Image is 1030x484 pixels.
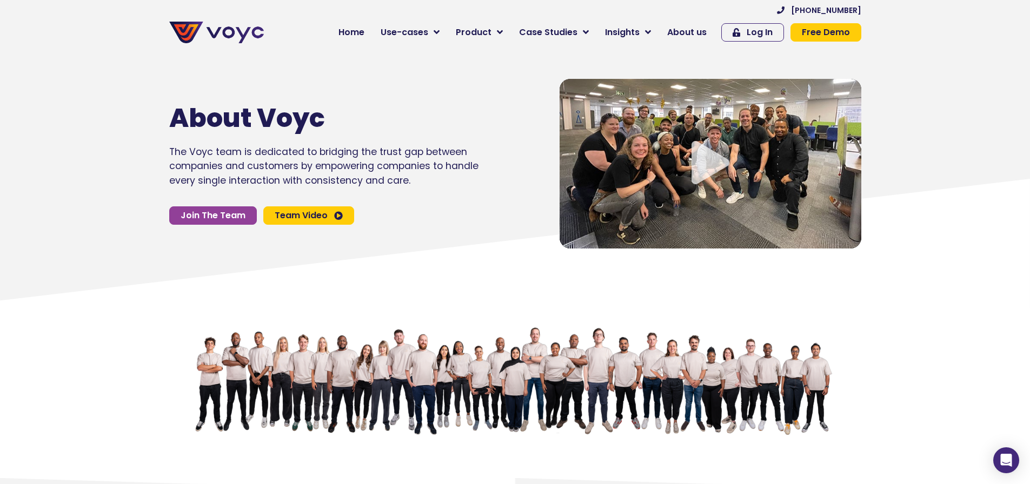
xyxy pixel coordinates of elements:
[777,6,861,14] a: [PHONE_NUMBER]
[511,22,597,43] a: Case Studies
[597,22,659,43] a: Insights
[169,22,264,43] img: voyc-full-logo
[790,23,861,42] a: Free Demo
[659,22,715,43] a: About us
[802,28,850,37] span: Free Demo
[519,26,577,39] span: Case Studies
[263,206,354,225] a: Team Video
[456,26,491,39] span: Product
[169,103,446,134] h1: About Voyc
[275,211,328,220] span: Team Video
[721,23,784,42] a: Log In
[381,26,428,39] span: Use-cases
[993,447,1019,473] div: Open Intercom Messenger
[448,22,511,43] a: Product
[791,6,861,14] span: [PHONE_NUMBER]
[747,28,773,37] span: Log In
[667,26,707,39] span: About us
[605,26,640,39] span: Insights
[689,141,732,186] div: Video play button
[338,26,364,39] span: Home
[169,206,257,225] a: Join The Team
[373,22,448,43] a: Use-cases
[181,211,245,220] span: Join The Team
[330,22,373,43] a: Home
[169,145,479,187] p: The Voyc team is dedicated to bridging the trust gap between companies and customers by empowerin...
